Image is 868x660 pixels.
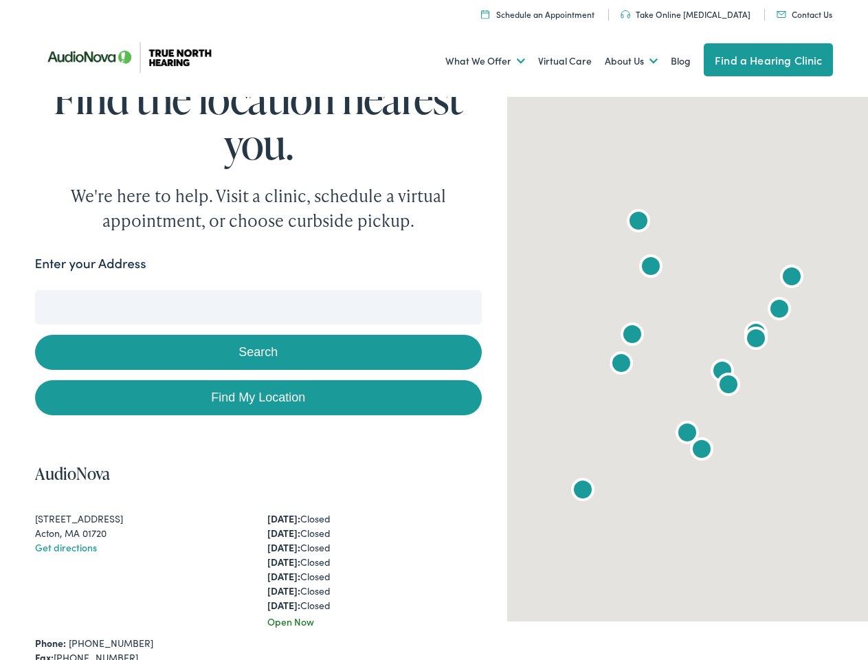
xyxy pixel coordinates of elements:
[267,598,300,612] strong: [DATE]:
[777,11,786,18] img: Mail icon in color code ffb348, used for communication purposes
[35,526,249,540] div: Acton, MA 01720
[763,294,796,327] div: AudioNova
[35,254,146,274] label: Enter your Address
[35,380,482,415] a: Find My Location
[267,526,300,540] strong: [DATE]:
[35,76,482,166] h1: Find the location nearest you.
[35,335,482,370] button: Search
[481,10,489,19] img: Icon symbolizing a calendar in color code ffb348
[35,636,66,650] strong: Phone:
[704,43,833,76] a: Find a Hearing Clinic
[69,636,153,650] a: [PHONE_NUMBER]
[38,184,478,233] div: We're here to help. Visit a clinic, schedule a virtual appointment, or choose curbside pickup.
[622,206,655,239] div: AudioNova
[621,8,750,20] a: Take Online [MEDICAL_DATA]
[634,252,667,285] div: AudioNova
[267,555,300,569] strong: [DATE]:
[712,370,745,403] div: AudioNova
[35,511,249,526] div: [STREET_ADDRESS]
[267,584,300,597] strong: [DATE]:
[777,8,832,20] a: Contact Us
[267,511,300,525] strong: [DATE]:
[739,324,772,357] div: AudioNova
[35,462,110,485] a: AudioNova
[685,434,718,467] div: AudioNova
[445,36,525,87] a: What We Offer
[671,36,691,87] a: Blog
[267,569,300,583] strong: [DATE]:
[605,36,658,87] a: About Us
[616,320,649,353] div: True North Hearing by AudioNova
[538,36,592,87] a: Virtual Care
[267,511,482,613] div: Closed Closed Closed Closed Closed Closed Closed
[267,540,300,554] strong: [DATE]:
[481,8,594,20] a: Schedule an Appointment
[605,349,638,382] div: AudioNova
[35,290,482,324] input: Enter your address or zip code
[621,10,630,19] img: Headphones icon in color code ffb348
[35,540,97,554] a: Get directions
[566,475,599,508] div: AudioNova
[706,356,739,389] div: AudioNova
[775,262,808,295] div: True North Hearing by AudioNova
[671,418,704,451] div: AudioNova
[739,318,772,351] div: AudioNova
[267,615,482,629] div: Open Now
